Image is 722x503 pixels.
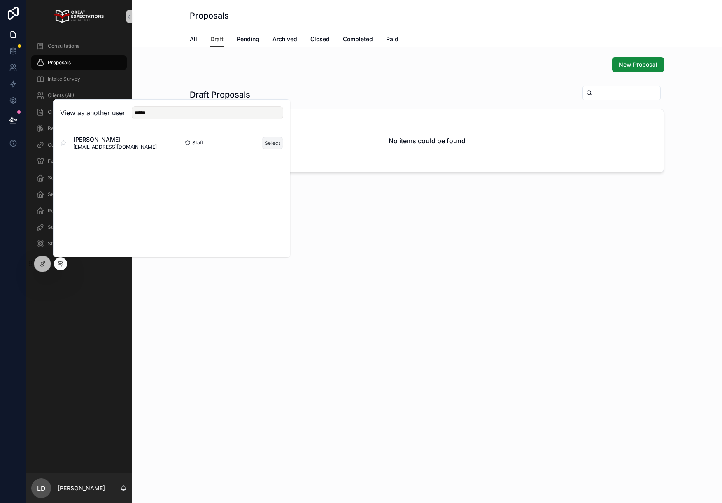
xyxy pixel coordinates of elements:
span: Requested Materials (Staff) [48,125,111,132]
span: Archived [272,35,297,43]
div: scrollable content [26,33,132,262]
a: Paid [386,32,398,48]
a: CounselMore [31,137,127,152]
span: Proposals [48,59,71,66]
a: Student Files [31,236,127,251]
a: All [190,32,197,48]
span: [EMAIL_ADDRESS][DOMAIN_NAME] [73,144,157,150]
a: Sessions (admin) [31,170,127,185]
span: Session Reports (admin) [48,191,104,198]
a: Intake Survey [31,72,127,86]
span: [PERSON_NAME] [73,135,157,144]
span: Completed [343,35,373,43]
span: Clients (Staff) [48,109,79,115]
a: Staff Assignations (admin) [31,220,127,235]
a: Completed [343,32,373,48]
span: Intake Survey [48,76,80,82]
h1: Proposals [190,10,229,21]
button: Select [262,137,283,149]
span: LD [37,483,46,493]
span: Extracurriculars [48,158,86,165]
a: Archived [272,32,297,48]
img: App logo [54,10,103,23]
span: All [190,35,197,43]
a: Proposals [31,55,127,70]
span: New Proposal [619,61,657,69]
a: Clients (All) [31,88,127,103]
span: Draft [210,35,224,43]
button: New Proposal [612,57,664,72]
span: Student Files [48,240,78,247]
a: Extracurriculars [31,154,127,169]
span: Sessions (admin) [48,175,87,181]
a: Clients (Staff) [31,105,127,119]
span: Staff [192,140,203,146]
a: Session Reports (admin) [31,187,127,202]
h1: Draft Proposals [190,89,250,100]
span: Consultations [48,43,79,49]
a: Requested Materials (Staff) [31,121,127,136]
h2: View as another user [60,108,125,118]
span: Staff Assignations (admin) [48,224,108,231]
span: Requested Materials (admin) [48,207,114,214]
a: Pending [237,32,259,48]
span: CounselMore [48,142,79,148]
a: Draft [210,32,224,47]
p: [PERSON_NAME] [58,484,105,492]
a: Closed [310,32,330,48]
span: Clients (All) [48,92,74,99]
span: Paid [386,35,398,43]
h2: No items could be found [389,136,466,146]
a: Requested Materials (admin) [31,203,127,218]
span: Pending [237,35,259,43]
a: Consultations [31,39,127,54]
span: Closed [310,35,330,43]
